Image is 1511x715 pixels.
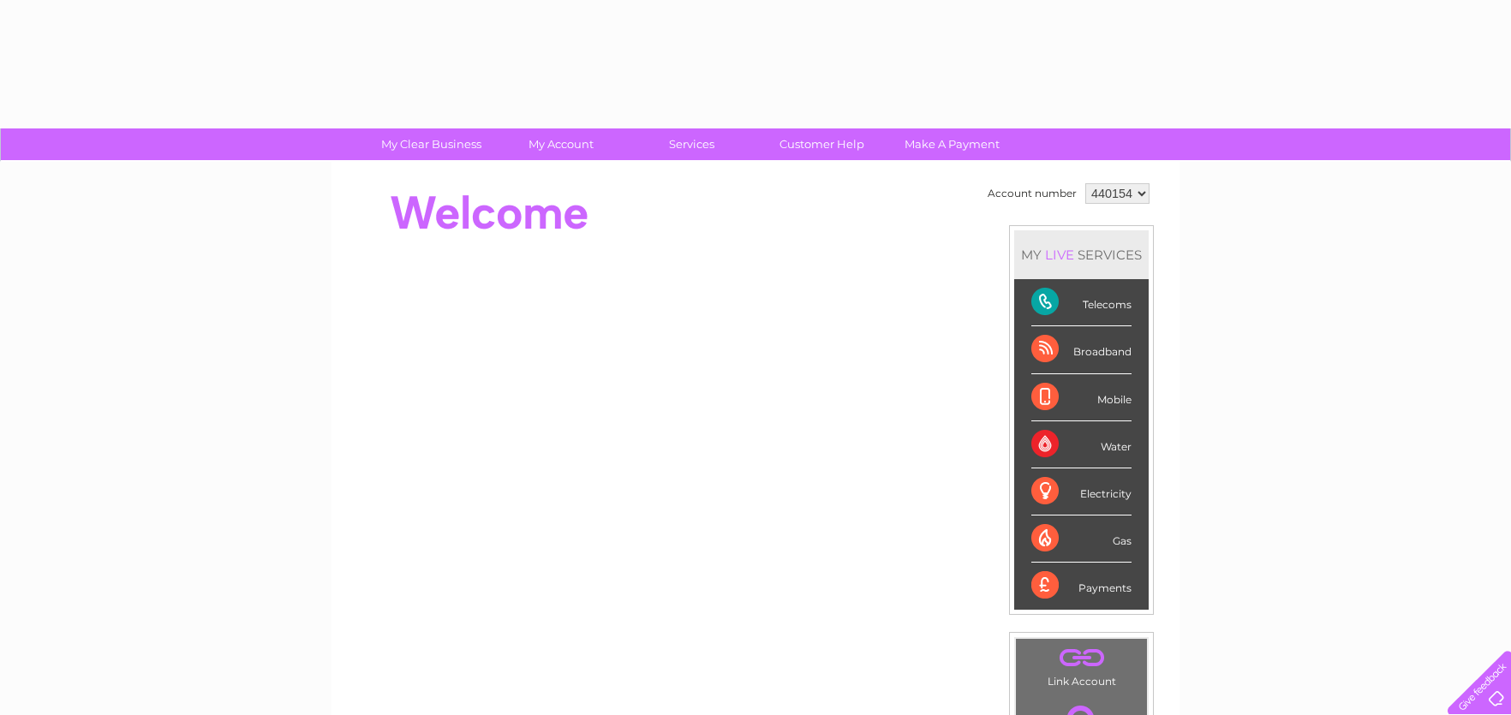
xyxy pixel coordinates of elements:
a: My Account [491,128,632,160]
div: Payments [1031,563,1132,609]
div: Water [1031,421,1132,468]
td: Link Account [1015,638,1148,692]
a: Make A Payment [881,128,1023,160]
td: Account number [983,179,1081,208]
a: My Clear Business [361,128,502,160]
div: LIVE [1042,247,1078,263]
div: Mobile [1031,374,1132,421]
div: Gas [1031,515,1132,563]
div: Electricity [1031,468,1132,515]
a: . [1020,643,1143,673]
a: Services [621,128,762,160]
div: Broadband [1031,326,1132,373]
a: Customer Help [751,128,893,160]
div: MY SERVICES [1014,230,1149,279]
div: Telecoms [1031,279,1132,326]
